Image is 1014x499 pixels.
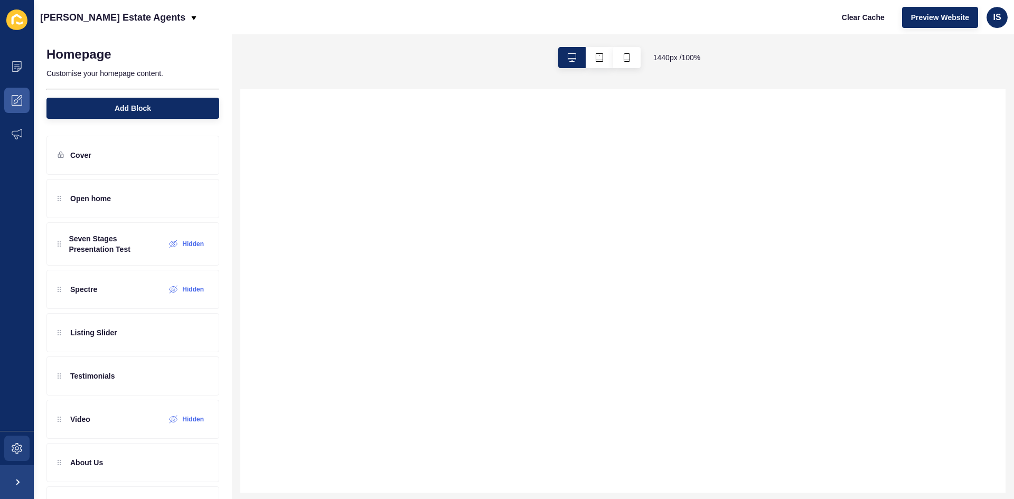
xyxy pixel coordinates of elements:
[40,4,185,31] p: [PERSON_NAME] Estate Agents
[115,103,151,114] span: Add Block
[46,98,219,119] button: Add Block
[182,285,204,294] label: Hidden
[182,415,204,423] label: Hidden
[902,7,978,28] button: Preview Website
[653,52,701,63] span: 1440 px / 100 %
[46,47,111,62] h1: Homepage
[911,12,969,23] span: Preview Website
[182,240,204,248] label: Hidden
[833,7,894,28] button: Clear Cache
[46,62,219,85] p: Customise your homepage content.
[70,414,90,425] p: Video
[69,233,156,255] p: Seven Stages Presentation Test
[70,193,111,204] p: Open home
[70,457,103,468] p: About Us
[70,150,91,161] p: Cover
[70,371,115,381] p: Testimonials
[993,12,1001,23] span: IS
[842,12,885,23] span: Clear Cache
[70,284,97,295] p: Spectre
[70,327,117,338] p: Listing Slider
